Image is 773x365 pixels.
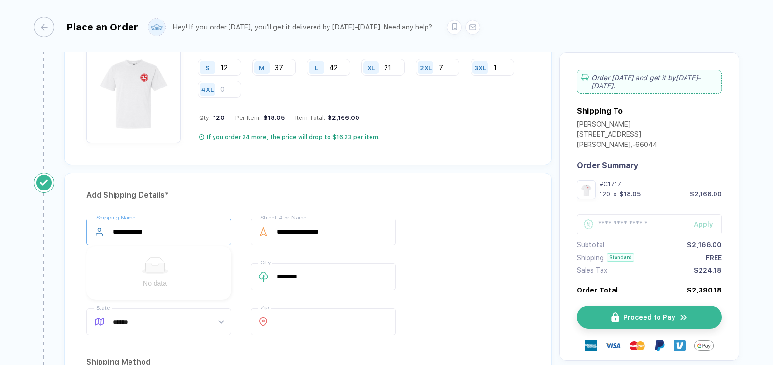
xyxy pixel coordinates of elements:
img: d05b0d6a-1521-4af0-b0d4-f453e1b4414c_nt_front_1755378196201.jpg [91,48,176,133]
div: [PERSON_NAME] , - 66044 [577,141,657,151]
div: x [612,190,617,198]
div: Place an Order [66,21,138,33]
div: M [259,64,265,71]
div: $2,166.00 [687,241,722,248]
img: visa [605,338,621,353]
div: If you order 24 more, the price will drop to $16.23 per item. [207,133,380,141]
div: Item Total: [295,114,359,121]
button: iconProceed to Payicon [577,306,722,329]
img: Paypal [654,340,665,351]
div: [PERSON_NAME] [577,120,657,131]
div: [STREET_ADDRESS] [577,131,657,141]
div: Order Summary [577,161,722,170]
div: #C1717 [600,180,722,188]
div: 4XL [201,86,214,93]
div: Apply [694,220,722,228]
div: No data [100,278,210,289]
img: icon [611,312,619,322]
div: $18.05 [619,190,641,198]
div: S [205,64,210,71]
img: icon [679,313,688,322]
div: $2,166.00 [690,190,722,198]
div: Add Shipping Details [86,188,530,203]
div: Subtotal [577,241,604,248]
img: Venmo [674,340,686,351]
div: Sales Tax [577,266,607,274]
div: Per Item: [235,114,285,121]
div: $18.05 [261,114,285,121]
img: d05b0d6a-1521-4af0-b0d4-f453e1b4414c_nt_front_1755378196201.jpg [579,183,593,197]
img: master-card [630,338,645,353]
button: Apply [682,214,722,234]
div: 3XL [474,64,486,71]
div: Standard [607,253,634,262]
div: Order Total [577,286,618,294]
div: 2XL [420,64,432,71]
div: Order [DATE] and get it by [DATE]–[DATE] . [577,70,722,94]
div: $2,166.00 [325,114,359,121]
img: express [585,340,597,351]
div: $224.18 [694,266,722,274]
img: GPay [694,336,714,355]
div: Qty: [199,114,225,121]
div: XL [367,64,375,71]
div: FREE [706,254,722,262]
span: Proceed to Pay [623,313,675,321]
div: 120 [600,190,610,198]
span: 120 [211,114,225,121]
div: Shipping [577,254,604,262]
div: Shipping To [577,106,623,116]
div: $2,390.18 [687,286,722,294]
div: L [315,64,318,71]
img: user profile [148,19,165,36]
div: Hey! If you order [DATE], you'll get it delivered by [DATE]–[DATE]. Need any help? [173,23,432,31]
